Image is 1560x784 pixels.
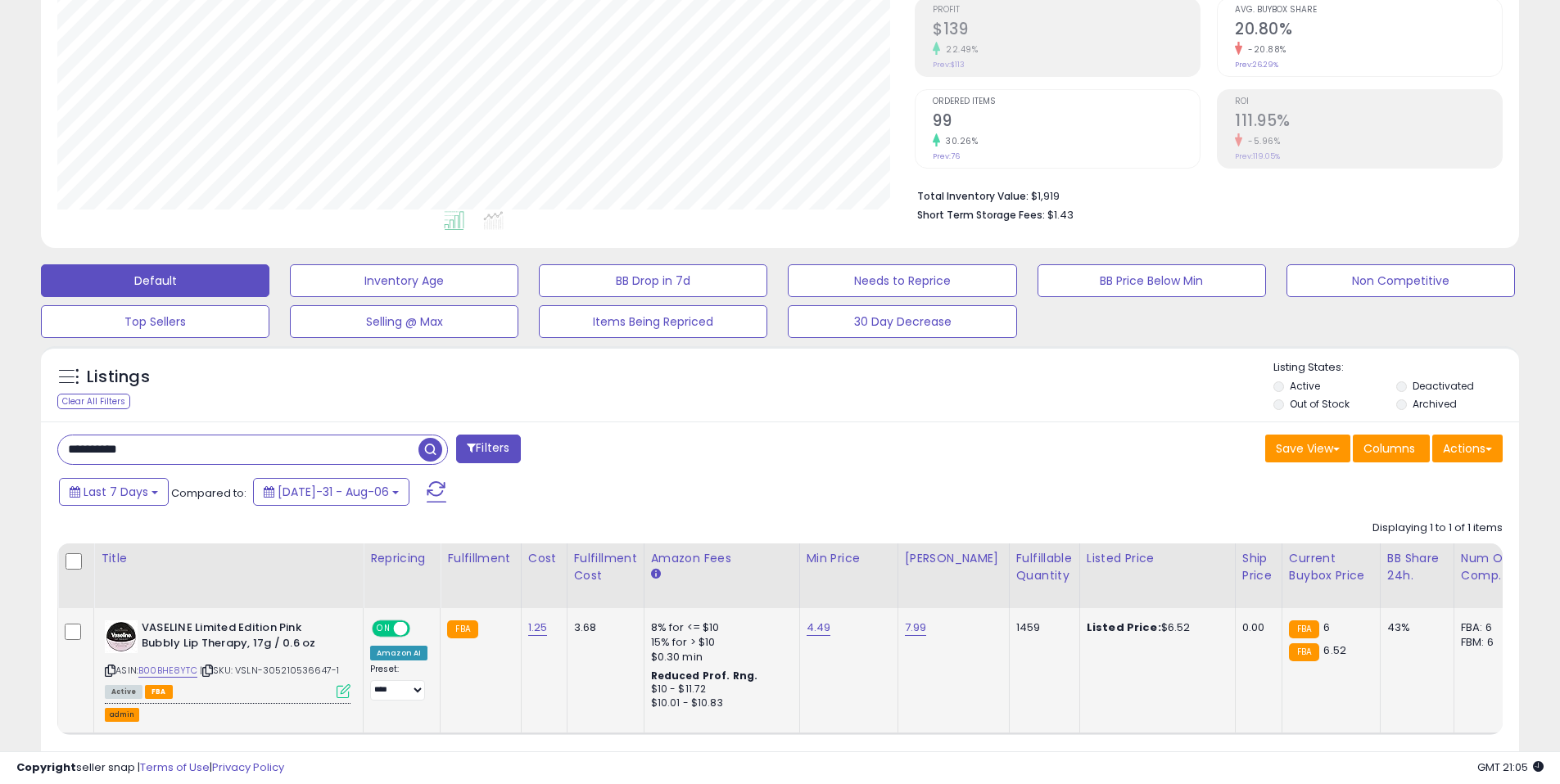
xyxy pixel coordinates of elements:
[1353,435,1430,462] button: Columns
[1242,550,1275,584] div: Ship Price
[101,550,356,567] div: Title
[539,264,767,297] button: BB Drop in 7d
[651,669,758,683] b: Reduced Prof. Rng.
[447,550,513,567] div: Fulfillment
[1290,379,1320,393] label: Active
[290,305,518,338] button: Selling @ Max
[1273,360,1519,376] p: Listing States:
[1387,550,1447,584] div: BB Share 24h.
[1289,643,1319,661] small: FBA
[1363,440,1415,457] span: Columns
[807,550,891,567] div: Min Price
[447,620,477,638] small: FBA
[1323,620,1330,635] span: 6
[1323,642,1346,658] span: 6.52
[370,646,427,660] div: Amazon AI
[1016,550,1073,584] div: Fulfillable Quantity
[651,550,793,567] div: Amazon Fees
[1235,111,1502,133] h2: 111.95%
[1087,620,1161,635] b: Listed Price:
[171,485,246,501] span: Compared to:
[807,620,831,636] a: 4.49
[1235,151,1280,161] small: Prev: 119.05%
[651,620,787,635] div: 8% for <= $10
[1047,207,1074,223] span: $1.43
[16,759,76,775] strong: Copyright
[105,685,142,699] span: All listings currently available for purchase on Amazon
[940,43,978,56] small: 22.49%
[145,685,173,699] span: FBA
[933,60,965,70] small: Prev: $113
[1413,379,1474,393] label: Deactivated
[1289,550,1373,584] div: Current Buybox Price
[1413,397,1457,411] label: Archived
[1461,635,1515,650] div: FBM: 6
[1286,264,1515,297] button: Non Competitive
[1242,43,1286,56] small: -20.88%
[1477,759,1544,775] span: 2025-08-14 21:05 GMT
[1087,550,1228,567] div: Listed Price
[528,620,548,636] a: 1.25
[528,550,560,567] div: Cost
[41,305,269,338] button: Top Sellers
[1242,620,1269,635] div: 0.00
[574,550,637,584] div: Fulfillment Cost
[933,97,1200,106] span: Ordered Items
[370,664,427,701] div: Preset:
[1432,435,1503,462] button: Actions
[917,208,1045,222] b: Short Term Storage Fees:
[290,264,518,297] button: Inventory Age
[200,664,339,677] span: | SKU: VSLN-305210536647-1
[1461,550,1521,584] div: Num of Comp.
[57,394,130,409] div: Clear All Filters
[1235,60,1278,70] small: Prev: 26.29%
[253,478,409,506] button: [DATE]-31 - Aug-06
[1372,520,1503,536] div: Displaying 1 to 1 of 1 items
[539,305,767,338] button: Items Being Repriced
[788,264,1016,297] button: Needs to Reprice
[105,620,138,653] img: 414PUd8uu4L._SL40_.jpg
[408,622,434,636] span: OFF
[212,759,284,775] a: Privacy Policy
[651,650,787,665] div: $0.30 min
[140,759,210,775] a: Terms of Use
[1242,135,1280,147] small: -5.96%
[105,620,350,696] div: ASIN:
[138,664,197,678] a: B00BHE8YTC
[142,620,341,655] b: VASELINE Limited Edition Pink Bubbly Lip Therapy, 17g / 0.6 oz
[1235,20,1502,42] h2: 20.80%
[933,111,1200,133] h2: 99
[59,478,169,506] button: Last 7 Days
[1290,397,1350,411] label: Out of Stock
[917,185,1490,205] li: $1,919
[1016,620,1067,635] div: 1459
[933,151,960,161] small: Prev: 76
[917,189,1029,203] b: Total Inventory Value:
[905,550,1002,567] div: [PERSON_NAME]
[651,696,787,710] div: $10.01 - $10.83
[1235,97,1502,106] span: ROI
[1289,620,1319,638] small: FBA
[651,635,787,650] div: 15% for > $10
[574,620,631,635] div: 3.68
[456,435,520,463] button: Filters
[1461,620,1515,635] div: FBA: 6
[373,622,394,636] span: ON
[16,760,284,776] div: seller snap | |
[933,6,1200,15] span: Profit
[370,550,433,567] div: Repricing
[41,264,269,297] button: Default
[651,683,787,696] div: $10 - $11.72
[933,20,1200,42] h2: $139
[1038,264,1266,297] button: BB Price Below Min
[788,305,1016,338] button: 30 Day Decrease
[651,567,661,582] small: Amazon Fees.
[905,620,927,636] a: 7.99
[84,484,148,500] span: Last 7 Days
[278,484,389,500] span: [DATE]-31 - Aug-06
[1087,620,1223,635] div: $6.52
[105,708,139,722] button: admin
[1387,620,1441,635] div: 43%
[1235,6,1502,15] span: Avg. Buybox Share
[87,366,150,389] h5: Listings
